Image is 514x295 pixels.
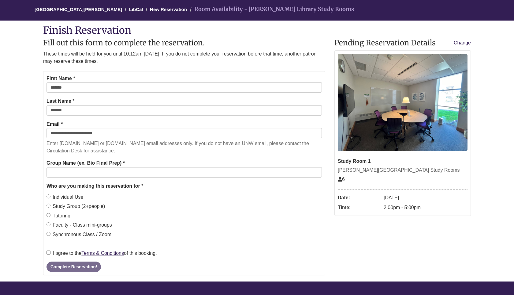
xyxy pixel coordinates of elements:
[129,7,143,12] a: LibCal
[384,203,467,213] dd: 2:00pm - 5:00pm
[384,193,467,203] dd: [DATE]
[47,222,50,226] input: Faculty - Class mini-groups
[338,203,381,213] dt: Time:
[47,159,125,167] label: Group Name (ex. Bio Final Prep) *
[43,39,325,47] h2: Fill out this form to complete the reservation.
[454,39,471,47] a: Change
[47,120,63,128] label: Email *
[47,202,105,210] label: Study Group (2+people)
[47,140,322,155] p: Enter [DOMAIN_NAME] or [DOMAIN_NAME] email addresses only. If you do not have an UNW email, pleas...
[47,194,50,198] input: Individual Use
[47,204,50,208] input: Study Group (2+people)
[47,212,70,220] label: Tutoring
[334,39,471,47] h2: Pending Reservation Details
[150,7,187,12] a: New Reservation
[47,262,101,272] button: Complete Reservation!
[81,251,124,256] a: Terms & Conditions
[188,5,354,14] li: Room Availability - [PERSON_NAME] Library Study Rooms
[338,157,467,165] div: Study Room 1
[43,50,325,65] p: These times will be held for you until 10:12am [DATE]. If you do not complete your reservation be...
[47,251,50,255] input: I agree to theTerms & Conditionsof this booking.
[47,97,75,105] label: Last Name *
[338,177,345,182] span: The capacity of this space
[35,7,122,12] a: [GEOGRAPHIC_DATA][PERSON_NAME]
[338,193,381,203] dt: Date:
[43,25,471,278] div: Booking details
[47,249,157,257] label: I agree to the of this booking.
[47,231,111,239] label: Synchronous Class / Zoom
[43,25,471,36] h1: Finish Reservation
[338,54,467,151] img: Study Room 1
[47,221,112,229] label: Faculty - Class mini-groups
[47,182,322,190] legend: Who are you making this reservation for *
[47,75,75,82] label: First Name *
[47,193,84,201] label: Individual Use
[47,232,50,236] input: Synchronous Class / Zoom
[47,213,50,217] input: Tutoring
[338,166,467,174] div: [PERSON_NAME][GEOGRAPHIC_DATA] Study Rooms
